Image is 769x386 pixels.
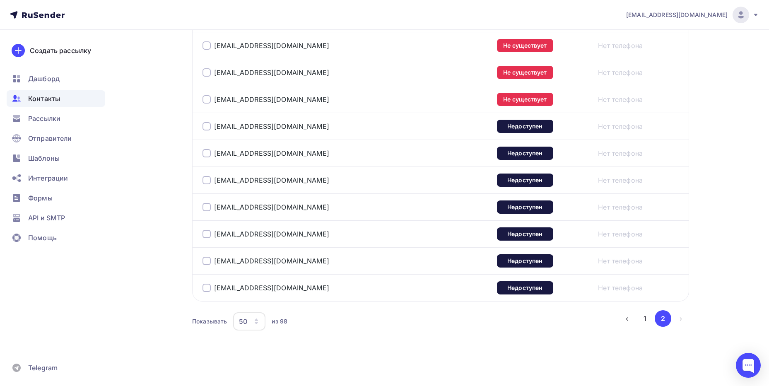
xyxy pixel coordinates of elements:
[598,148,643,158] a: Нет телефона
[497,174,553,187] div: Недоступен
[28,74,60,84] span: Дашборд
[497,93,553,106] div: Не существует
[619,310,689,327] ul: Pagination
[28,173,68,183] span: Интеграции
[598,202,643,212] a: Нет телефона
[28,363,58,373] span: Telegram
[28,193,53,203] span: Формы
[28,113,60,123] span: Рассылки
[598,121,643,131] a: Нет телефона
[214,284,329,292] a: [EMAIL_ADDRESS][DOMAIN_NAME]
[619,310,635,327] button: Go to previous page
[214,203,329,211] a: [EMAIL_ADDRESS][DOMAIN_NAME]
[497,227,553,241] div: Недоступен
[7,190,105,206] a: Формы
[30,46,91,55] div: Создать рассылку
[598,94,643,104] a: Нет телефона
[626,7,759,23] a: [EMAIL_ADDRESS][DOMAIN_NAME]
[214,41,329,50] a: [EMAIL_ADDRESS][DOMAIN_NAME]
[28,233,57,243] span: Помощь
[239,316,247,326] div: 50
[497,254,553,268] div: Недоступен
[214,95,329,104] a: [EMAIL_ADDRESS][DOMAIN_NAME]
[28,153,60,163] span: Шаблоны
[7,130,105,147] a: Отправители
[214,122,329,130] a: [EMAIL_ADDRESS][DOMAIN_NAME]
[7,90,105,107] a: Контакты
[598,256,643,266] a: Нет телефона
[598,175,643,185] a: Нет телефона
[272,317,287,326] div: из 98
[214,149,329,157] a: [EMAIL_ADDRESS][DOMAIN_NAME]
[28,133,72,143] span: Отправители
[7,150,105,166] a: Шаблоны
[214,257,329,265] a: [EMAIL_ADDRESS][DOMAIN_NAME]
[626,11,728,19] span: [EMAIL_ADDRESS][DOMAIN_NAME]
[598,283,643,293] a: Нет телефона
[497,39,553,52] div: Не существует
[636,310,653,327] button: Go to page 1
[192,317,227,326] div: Показывать
[497,281,553,294] div: Недоступен
[598,68,643,77] a: Нет телефона
[214,68,329,77] a: [EMAIL_ADDRESS][DOMAIN_NAME]
[497,147,553,160] div: Недоступен
[598,41,643,51] a: Нет телефона
[497,120,553,133] div: Недоступен
[28,213,65,223] span: API и SMTP
[7,110,105,127] a: Рассылки
[497,66,553,79] div: Не существует
[497,200,553,214] div: Недоступен
[28,94,60,104] span: Контакты
[655,310,671,327] button: Go to page 2
[214,230,329,238] a: [EMAIL_ADDRESS][DOMAIN_NAME]
[7,70,105,87] a: Дашборд
[214,176,329,184] a: [EMAIL_ADDRESS][DOMAIN_NAME]
[233,312,266,331] button: 50
[598,229,643,239] a: Нет телефона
